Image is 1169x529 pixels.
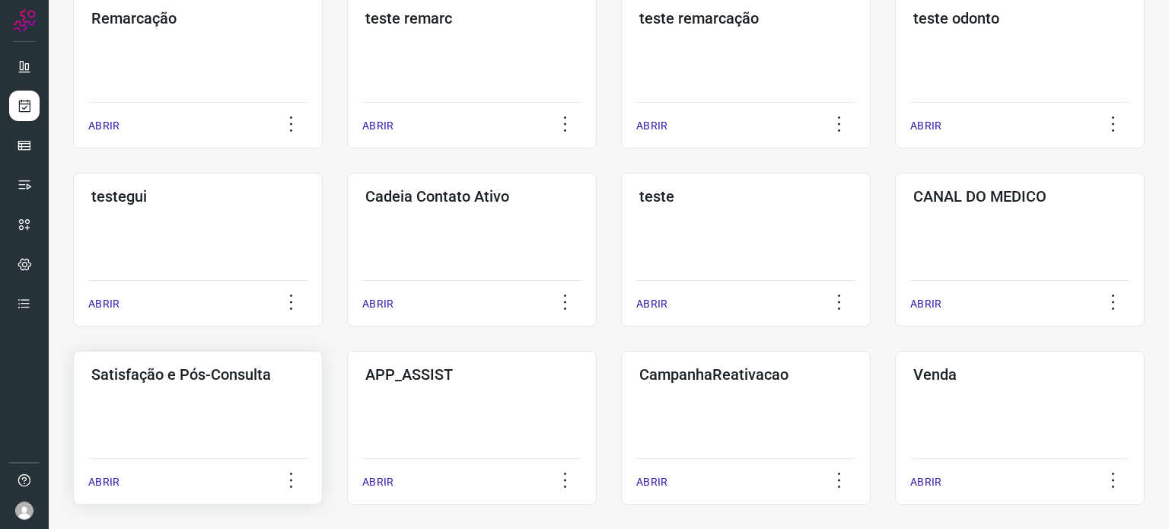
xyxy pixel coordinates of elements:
h3: testegui [91,187,304,206]
p: ABRIR [88,474,119,490]
h3: Cadeia Contato Ativo [365,187,578,206]
p: ABRIR [636,118,667,134]
p: ABRIR [88,296,119,312]
h3: Satisfação e Pós-Consulta [91,365,304,384]
h3: teste [639,187,852,206]
h3: Remarcação [91,9,304,27]
p: ABRIR [910,296,941,312]
h3: Venda [913,365,1126,384]
p: ABRIR [88,118,119,134]
p: ABRIR [636,296,667,312]
img: Logo [13,9,36,32]
p: ABRIR [910,474,941,490]
h3: teste remarc [365,9,578,27]
p: ABRIR [362,118,393,134]
h3: CampanhaReativacao [639,365,852,384]
h3: teste odonto [913,9,1126,27]
h3: APP_ASSIST [365,365,578,384]
p: ABRIR [636,474,667,490]
img: avatar-user-boy.jpg [15,502,33,520]
h3: teste remarcação [639,9,852,27]
p: ABRIR [362,296,393,312]
h3: CANAL DO MEDICO [913,187,1126,206]
p: ABRIR [362,474,393,490]
p: ABRIR [910,118,941,134]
